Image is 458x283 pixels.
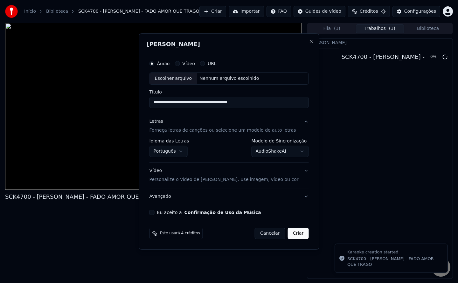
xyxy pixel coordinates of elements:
p: Forneça letras de canções ou selecione um modelo de auto letras [149,127,296,134]
p: Personalize o vídeo de [PERSON_NAME]: use imagem, vídeo ou cor [149,176,299,183]
label: Eu aceito a [157,210,261,215]
div: Nenhum arquivo escolhido [197,75,261,82]
label: URL [208,61,217,66]
label: Título [149,90,309,94]
div: Escolher arquivo [150,73,197,84]
button: Eu aceito a [184,210,261,215]
div: Vídeo [149,168,299,183]
div: LetrasForneça letras de canções ou selecione um modelo de auto letras [149,139,309,162]
button: Avançado [149,188,309,205]
h2: [PERSON_NAME] [147,41,311,47]
button: VídeoPersonalize o vídeo de [PERSON_NAME]: use imagem, vídeo ou cor [149,162,309,188]
div: Letras [149,118,163,125]
button: LetrasForneça letras de canções ou selecione um modelo de auto letras [149,113,309,139]
label: Vídeo [182,61,195,66]
span: Este usará 4 créditos [160,231,200,236]
button: Cancelar [255,228,285,239]
label: Idioma das Letras [149,139,189,143]
label: Modelo de Sincronização [251,139,309,143]
button: Criar [288,228,309,239]
label: Áudio [157,61,170,66]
